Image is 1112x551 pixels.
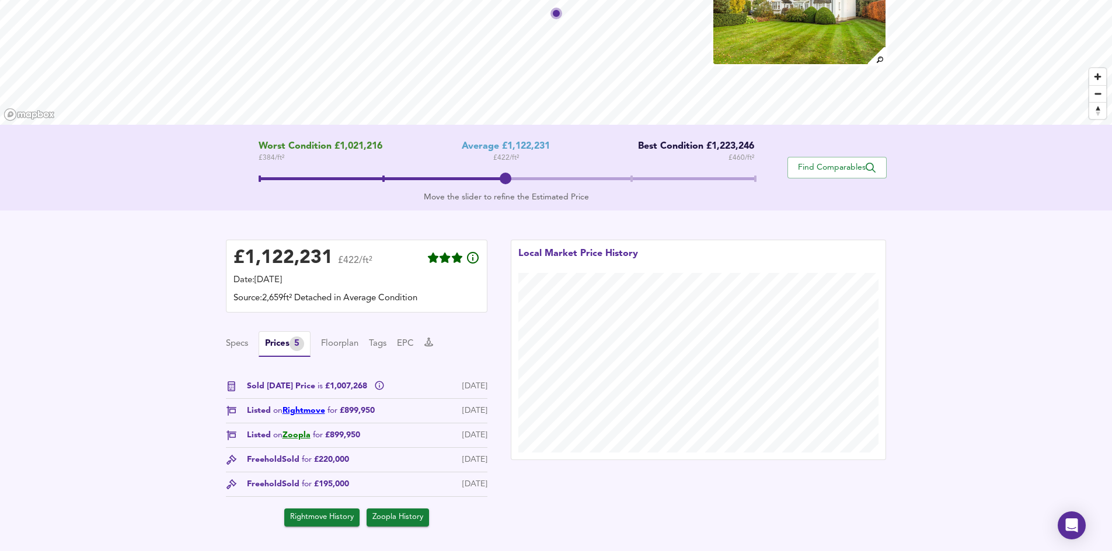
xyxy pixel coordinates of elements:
[283,431,311,439] a: Zoopla
[367,508,429,527] button: Zoopla History
[247,454,349,466] div: Freehold
[259,331,311,357] button: Prices5
[787,157,887,178] button: Find Comparables
[493,152,519,164] span: £ 422 / ft²
[259,141,382,152] span: Worst Condition £1,021,216
[247,405,375,417] span: Listed £899,950
[290,511,354,524] span: Rightmove History
[327,406,337,415] span: for
[282,454,349,466] span: Sold £220,000
[259,191,754,203] div: Move the slider to refine the Estimated Price
[1089,85,1106,102] button: Zoom out
[1089,102,1106,119] button: Reset bearing to north
[369,338,386,350] button: Tags
[247,478,349,490] div: Freehold
[397,338,414,350] button: EPC
[233,274,480,287] div: Date: [DATE]
[290,336,304,351] div: 5
[462,380,487,392] div: [DATE]
[247,429,360,441] span: Listed £899,950
[866,45,887,66] img: search
[226,338,248,350] button: Specs
[247,380,369,392] span: Sold [DATE] Price £1,007,268
[302,480,312,488] span: for
[794,162,880,173] span: Find Comparables
[462,429,487,441] div: [DATE]
[273,431,283,439] span: on
[1089,103,1106,119] span: Reset bearing to north
[302,455,312,464] span: for
[1058,511,1086,539] div: Open Intercom Messenger
[321,338,358,350] button: Floorplan
[265,336,304,351] div: Prices
[1089,68,1106,85] button: Zoom in
[372,511,423,524] span: Zoopla History
[233,250,333,267] div: £ 1,122,231
[462,478,487,490] div: [DATE]
[4,108,55,121] a: Mapbox homepage
[728,152,754,164] span: £ 460 / ft²
[338,256,372,273] span: £422/ft²
[462,141,550,152] div: Average £1,122,231
[1089,86,1106,102] span: Zoom out
[313,431,323,439] span: for
[318,382,323,390] span: is
[518,247,638,273] div: Local Market Price History
[462,405,487,417] div: [DATE]
[284,508,360,527] button: Rightmove History
[462,454,487,466] div: [DATE]
[629,141,754,152] div: Best Condition £1,223,246
[282,478,349,490] span: Sold £195,000
[233,292,480,305] div: Source: 2,659ft² Detached in Average Condition
[283,406,325,415] a: Rightmove
[273,406,283,415] span: on
[259,152,382,164] span: £ 384 / ft²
